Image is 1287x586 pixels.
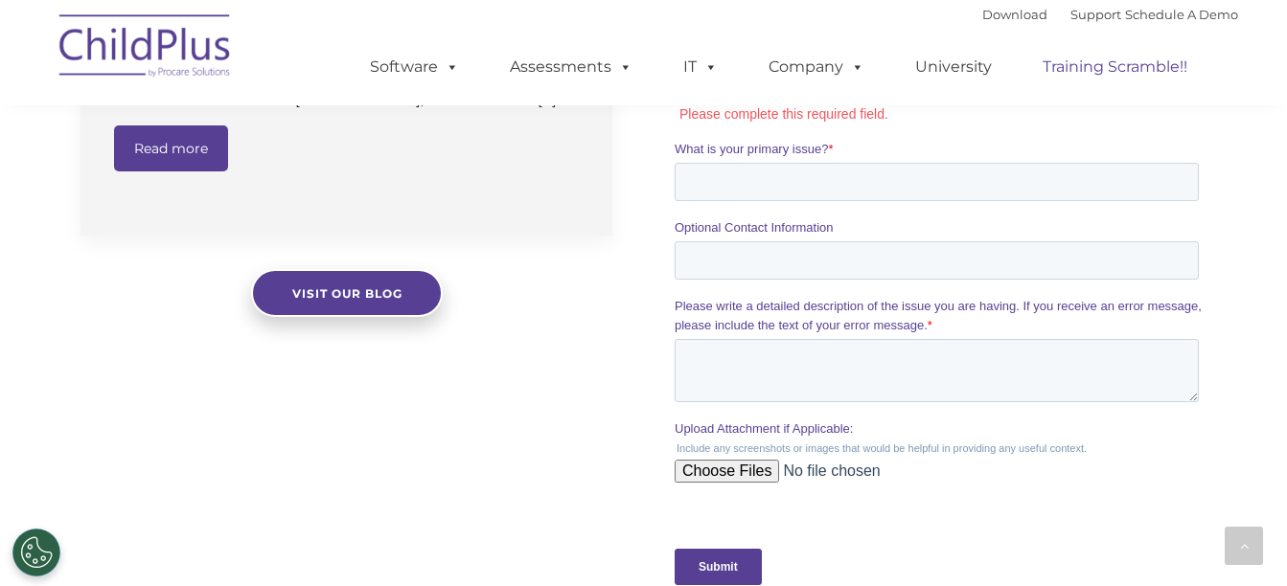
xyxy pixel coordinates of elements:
a: Schedule A Demo [1125,7,1238,22]
a: Read more [114,125,228,171]
a: Support [1070,7,1121,22]
a: University [896,48,1011,86]
font: | [982,7,1238,22]
a: Software [351,48,478,86]
img: ChildPlus by Procare Solutions [50,1,241,97]
a: Download [982,7,1047,22]
a: IT [664,48,737,86]
a: Training Scramble!! [1023,48,1207,86]
span: Visit our blog [291,286,402,301]
a: Visit our blog [251,269,443,317]
a: Company [749,48,884,86]
a: Assessments [491,48,652,86]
